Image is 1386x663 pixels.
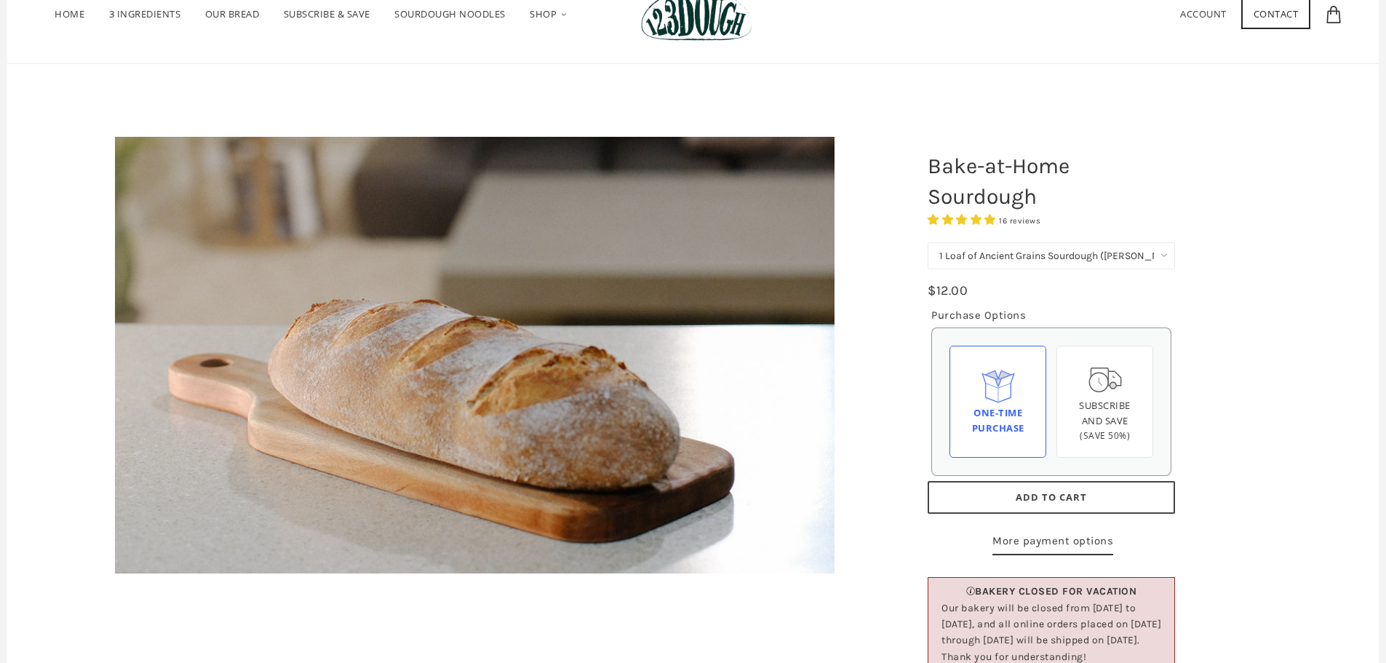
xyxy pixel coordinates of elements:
[205,7,260,20] span: Our Bread
[999,216,1040,226] span: 16 reviews
[80,137,869,573] a: Bake-at-Home Sourdough
[109,7,181,20] span: 3 Ingredients
[284,7,370,20] span: Subscribe & Save
[1079,399,1131,427] span: Subscribe and save
[928,280,968,301] div: $12.00
[975,585,1136,598] b: BAKERY CLOSED FOR VACATION
[115,137,834,573] img: Bake-at-Home Sourdough
[992,532,1113,555] a: More payment options
[931,306,1026,324] legend: Purchase Options
[394,7,506,20] span: SOURDOUGH NOODLES
[1080,429,1130,442] span: (Save 50%)
[962,405,1034,436] div: One-time Purchase
[917,143,1186,219] h1: Bake-at-Home Sourdough
[55,7,84,20] span: Home
[1180,7,1227,20] a: Account
[928,213,999,226] span: 4.75 stars
[966,587,975,595] img: info.png
[928,481,1175,514] button: Add to Cart
[1016,491,1087,504] span: Add to Cart
[530,7,557,20] span: Shop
